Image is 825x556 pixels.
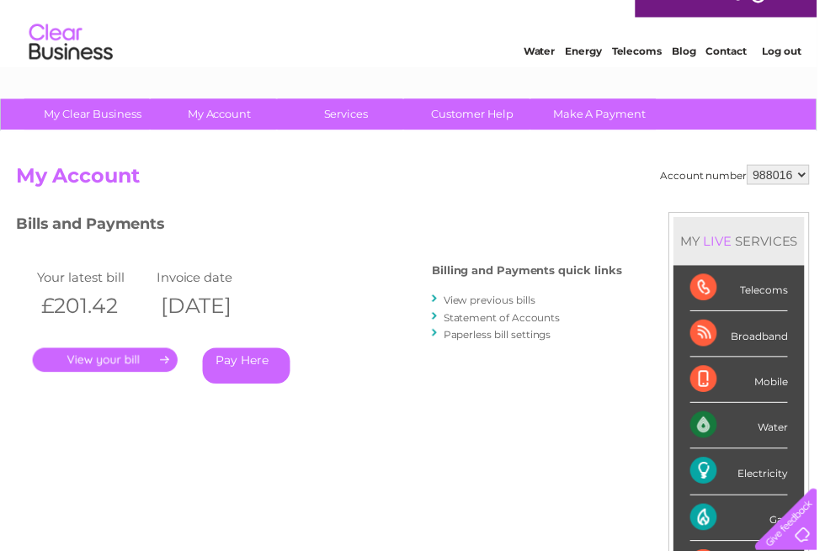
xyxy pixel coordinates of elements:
[448,314,566,326] a: Statement of Accounts
[536,99,675,130] a: Make A Payment
[448,296,540,309] a: View previous bills
[667,166,817,186] div: Account number
[448,331,556,343] a: Paperless bill settings
[33,291,154,326] th: £201.42
[154,291,275,326] th: [DATE]
[33,268,154,291] td: Your latest bill
[680,219,812,267] div: MY SERVICES
[16,214,628,243] h3: Bills and Payments
[33,351,179,375] a: .
[697,406,796,453] div: Water
[697,267,796,314] div: Telecoms
[16,166,817,198] h2: My Account
[205,351,293,387] a: Pay Here
[707,235,742,251] div: LIVE
[697,360,796,406] div: Mobile
[16,9,812,82] div: Clear Business is a trading name of Verastar Limited (registered in [GEOGRAPHIC_DATA] No. 3667643...
[529,71,561,84] a: Water
[697,453,796,499] div: Electricity
[29,44,114,95] img: logo.png
[24,99,163,130] a: My Clear Business
[154,268,275,291] td: Invoice date
[571,71,608,84] a: Energy
[618,71,668,84] a: Telecoms
[769,71,809,84] a: Log out
[508,8,624,29] a: 0333 014 3131
[436,267,628,279] h4: Billing and Payments quick links
[408,99,547,130] a: Customer Help
[713,71,754,84] a: Contact
[679,71,703,84] a: Blog
[152,99,291,130] a: My Account
[697,314,796,360] div: Broadband
[280,99,419,130] a: Services
[697,500,796,546] div: Gas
